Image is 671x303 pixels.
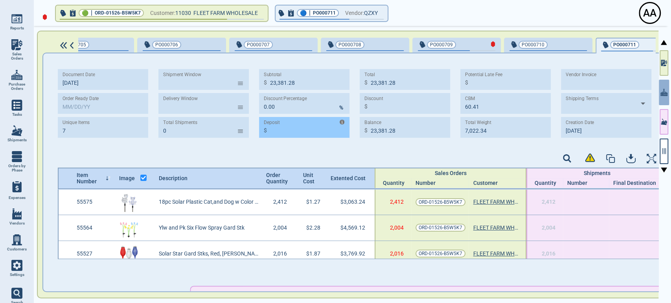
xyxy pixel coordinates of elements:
[11,208,22,219] img: menu_icon
[542,225,555,231] span: 2,004
[465,119,491,125] label: Total Weight
[383,180,407,186] span: Quantity
[338,41,361,49] span: PO000708
[306,250,320,257] span: $1.87
[390,250,404,257] span: 2,016
[6,82,28,91] span: Purchase Orders
[535,180,559,186] span: Quantity
[264,78,267,87] p: $
[473,180,497,186] span: Customer
[430,41,453,49] span: PO000709
[68,42,75,49] img: ArrowIcon
[264,72,281,78] label: Subtotal
[415,224,465,232] a: ORD-01526-B5W5K7
[473,225,520,231] a: FLEET FARM WHOLESALE
[11,125,22,136] img: menu_icon
[364,72,375,78] label: Total
[119,218,139,237] img: 55564Img
[82,11,88,16] span: 🟢
[266,172,288,184] span: Order Quantity
[566,120,594,126] label: Creation Date
[264,120,280,126] label: Deposit
[58,69,143,90] input: MM/DD/YY
[77,172,104,184] span: Item Number
[7,247,27,252] span: Customers
[273,199,287,205] span: 2,412
[364,120,381,126] label: Balance
[364,78,368,87] p: $
[155,41,178,49] span: PO000706
[264,96,307,102] label: Discount Percentage
[613,41,636,49] span: PO000711
[150,8,175,18] span: Customer:
[309,9,311,17] span: |
[465,72,502,78] label: Potential Late Fee
[339,104,343,112] p: %
[364,96,383,102] label: Discount
[415,180,436,186] span: Number
[300,11,307,16] span: 🔵
[276,5,388,21] button: 🔵|PO000711Vendor:QZXY
[7,138,27,142] span: Shipments
[566,96,598,102] label: Shipping Terms
[63,72,95,78] label: Document Date
[473,250,520,257] a: FLEET FARM WHOLESALE
[159,199,261,205] span: 18pc Solar Plastic Cat,and Dog w Color Changing LED Garden Stake Assorted in Tray Display w Try Me B
[175,8,193,18] span: 11030
[159,250,261,257] span: Solar Star Gard Stks, Red, [PERSON_NAME] Asst
[390,225,404,231] span: 2,004
[415,250,465,257] a: ORD-01526-B5W5K7
[264,126,267,135] p: $
[247,41,270,49] span: PO000707
[10,272,24,277] span: Settings
[364,102,368,111] p: $
[11,151,22,162] img: menu_icon
[465,78,468,87] p: $
[56,5,268,21] button: 🟢|ORD-01526-B5W5K7Customer:11030 FLEET FARM WHOLESALE
[273,250,287,257] span: 2,016
[9,221,25,226] span: Vendors
[159,175,188,181] span: Description
[91,9,92,17] span: |
[72,215,115,241] div: 55564
[415,198,465,206] a: ORD-01526-B5W5K7
[119,175,135,181] span: Image
[306,225,320,231] span: $2.28
[11,13,22,24] img: menu_icon
[364,126,368,135] p: $
[542,199,555,205] span: 2,412
[332,215,375,241] div: $4,569.12
[59,42,68,49] img: DoubleArrowIcon
[63,120,90,126] label: Unique Items
[159,225,245,231] span: Ylw and Pk Six Flow Spray Gard Stk
[640,3,660,23] div: A A
[567,180,587,186] span: Number
[11,100,22,111] img: menu_icon
[419,224,462,232] span: ORD-01526-B5W5K7
[364,8,378,18] span: QZXY
[313,9,336,17] span: PO000711
[6,164,28,173] span: Orders by Phase
[10,26,24,31] span: Reports
[11,39,22,50] img: menu_icon
[465,96,475,102] label: CBM
[419,250,462,257] span: ORD-01526-B5W5K7
[331,175,364,181] span: Extented Cost
[119,244,139,263] img: 55527Img
[9,195,26,200] span: Expenses
[419,198,462,206] span: ORD-01526-B5W5K7
[193,10,258,16] span: FLEET FARM WHOLESALE
[613,180,656,186] span: Final Destination
[390,199,404,205] span: 2,412
[63,96,99,102] label: Order Ready Date
[566,72,596,78] label: Vendor Invoice
[473,199,520,205] a: FLEET FARM WHOLESALE
[561,117,647,138] input: MM/DD/YY
[119,192,139,212] img: 55575Img
[72,241,115,266] div: 55527
[303,172,321,184] span: Unit Cost
[11,234,22,245] img: menu_icon
[58,93,143,114] input: MM/DD/YY
[345,8,364,18] span: Vendor:
[95,9,141,17] span: ORD-01526-B5W5K7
